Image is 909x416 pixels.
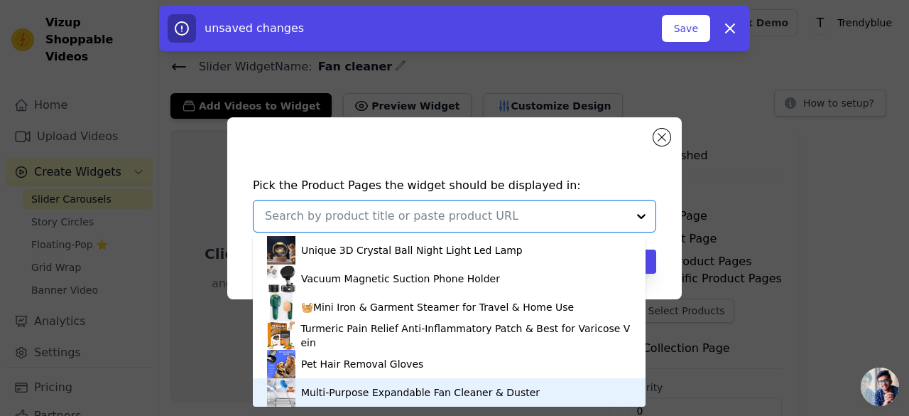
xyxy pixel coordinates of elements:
button: Close modal [653,129,670,146]
div: Unique 3D Crystal Ball Night Light Led Lamp [301,243,523,257]
img: product thumbnail [267,350,295,378]
div: 🧺Mini Iron & Garment Steamer for Travel & Home Use [301,300,574,314]
span: unsaved changes [205,21,304,35]
div: Vacuum Magnetic Suction Phone Holder [301,272,500,286]
div: Pet Hair Removal Gloves [301,357,423,371]
input: Search by product title or paste product URL [265,208,627,225]
div: Open chat [861,368,899,406]
img: product thumbnail [267,293,295,321]
div: Turmeric Pain Relief Anti-Inflammatory Patch & Best for Varicose Vein [300,321,631,350]
h4: Pick the Product Pages the widget should be displayed in: [253,177,656,194]
img: product thumbnail [267,236,295,265]
img: product thumbnail [267,321,295,350]
button: Save [662,15,710,42]
img: product thumbnail [267,265,295,293]
img: product thumbnail [267,378,295,407]
div: Multi-Purpose Expandable Fan Cleaner & Duster [301,385,540,400]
